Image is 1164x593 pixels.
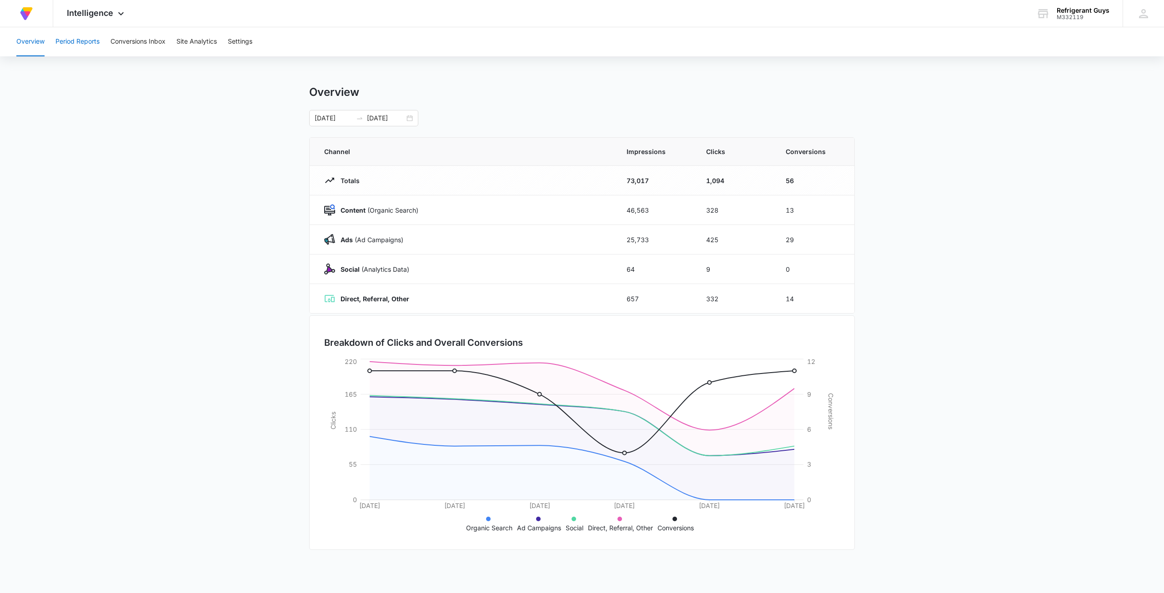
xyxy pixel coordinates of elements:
tspan: 55 [349,460,357,468]
td: 25,733 [616,225,695,254]
tspan: Conversions [827,393,835,429]
tspan: 6 [807,425,811,433]
p: Social [566,523,583,533]
tspan: [DATE] [359,502,380,509]
td: 14 [775,284,854,314]
tspan: [DATE] [784,502,805,509]
button: Site Analytics [176,27,217,56]
td: 332 [695,284,775,314]
td: 9 [695,254,775,284]
img: Content [324,204,335,215]
tspan: [DATE] [529,502,550,509]
tspan: 9 [807,390,811,398]
tspan: 0 [353,496,357,503]
span: to [356,115,363,122]
p: Ad Campaigns [517,523,561,533]
h1: Overview [309,85,359,99]
td: 0 [775,254,854,284]
span: swap-right [356,115,363,122]
td: 64 [616,254,695,284]
p: (Analytics Data) [335,264,409,274]
p: Organic Search [466,523,512,533]
td: 1,094 [695,166,775,195]
span: Channel [324,147,605,156]
strong: Social [341,265,360,273]
td: 328 [695,195,775,225]
img: Ads [324,234,335,245]
p: Totals [335,176,360,185]
tspan: 220 [345,358,357,365]
strong: Direct, Referral, Other [341,295,409,303]
tspan: Clicks [329,412,337,429]
tspan: 165 [345,390,357,398]
td: 425 [695,225,775,254]
p: Direct, Referral, Other [588,523,653,533]
div: account name [1057,7,1109,14]
tspan: [DATE] [444,502,465,509]
span: Impressions [627,147,684,156]
strong: Content [341,206,366,214]
td: 73,017 [616,166,695,195]
p: (Organic Search) [335,205,418,215]
td: 13 [775,195,854,225]
td: 46,563 [616,195,695,225]
p: (Ad Campaigns) [335,235,403,244]
button: Conversions Inbox [110,27,166,56]
button: Overview [16,27,45,56]
h3: Breakdown of Clicks and Overall Conversions [324,336,523,349]
td: 56 [775,166,854,195]
input: Start date [315,113,352,123]
p: Conversions [657,523,694,533]
tspan: 12 [807,358,815,365]
tspan: 110 [345,425,357,433]
span: Clicks [706,147,764,156]
span: Conversions [786,147,840,156]
div: account id [1057,14,1109,20]
tspan: [DATE] [699,502,720,509]
button: Settings [228,27,252,56]
input: End date [367,113,405,123]
img: Social [324,264,335,274]
td: 657 [616,284,695,314]
tspan: [DATE] [614,502,635,509]
td: 29 [775,225,854,254]
img: Volusion [18,5,35,22]
tspan: 0 [807,496,811,503]
tspan: 3 [807,460,811,468]
button: Period Reports [55,27,100,56]
strong: Ads [341,236,353,244]
span: Intelligence [67,8,113,18]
